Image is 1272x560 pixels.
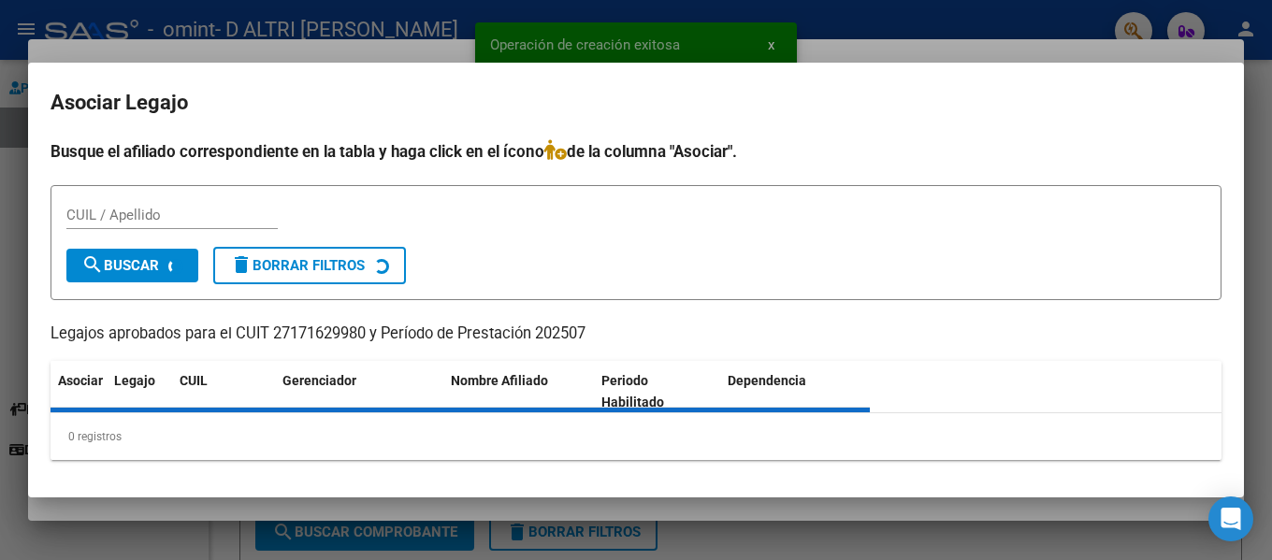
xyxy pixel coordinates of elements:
datatable-header-cell: Periodo Habilitado [594,361,720,423]
datatable-header-cell: CUIL [172,361,275,423]
span: Periodo Habilitado [601,373,664,409]
span: Legajo [114,373,155,388]
span: Borrar Filtros [230,257,365,274]
h2: Asociar Legajo [51,85,1221,121]
button: Borrar Filtros [213,247,406,284]
div: Open Intercom Messenger [1208,496,1253,541]
span: CUIL [180,373,208,388]
mat-icon: search [81,253,104,276]
mat-icon: delete [230,253,253,276]
span: Asociar [58,373,103,388]
datatable-header-cell: Gerenciador [275,361,443,423]
span: Gerenciador [282,373,356,388]
p: Legajos aprobados para el CUIT 27171629980 y Período de Prestación 202507 [51,323,1221,346]
span: Dependencia [728,373,806,388]
span: Nombre Afiliado [451,373,548,388]
div: 0 registros [51,413,1221,460]
datatable-header-cell: Nombre Afiliado [443,361,594,423]
datatable-header-cell: Asociar [51,361,107,423]
span: Buscar [81,257,159,274]
datatable-header-cell: Legajo [107,361,172,423]
h4: Busque el afiliado correspondiente en la tabla y haga click en el ícono de la columna "Asociar". [51,139,1221,164]
button: Buscar [66,249,198,282]
datatable-header-cell: Dependencia [720,361,871,423]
